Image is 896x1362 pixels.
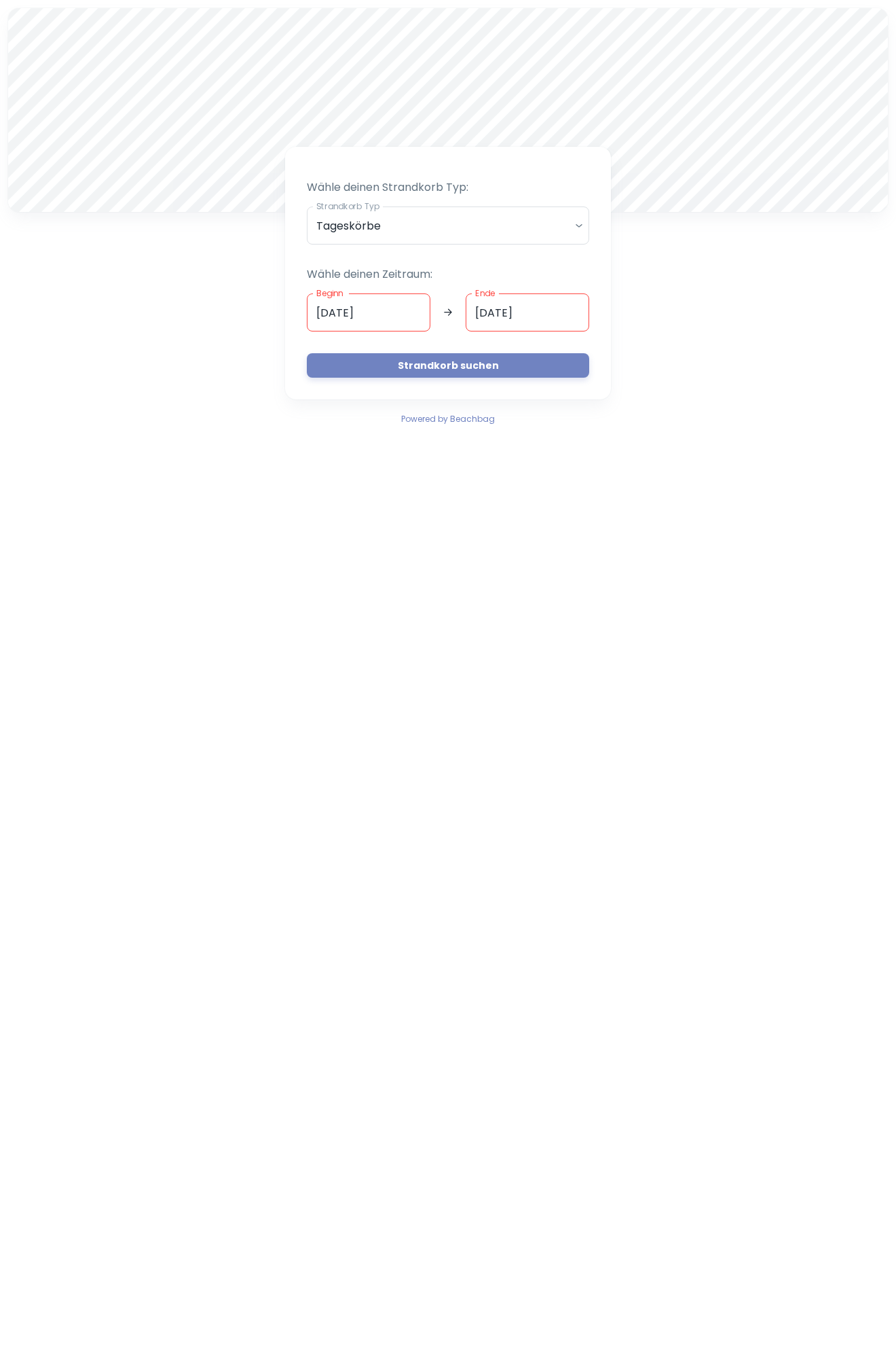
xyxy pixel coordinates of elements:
label: Strandkorb Typ [316,200,379,212]
p: Wähle deinen Zeitraum: [307,266,589,283]
a: Powered by Beachbag [401,410,495,427]
span: Powered by Beachbag [401,413,495,425]
input: dd.mm.yyyy [466,293,589,331]
input: dd.mm.yyyy [307,293,430,331]
div: Tageskörbe [307,207,589,245]
button: Strandkorb suchen [307,353,589,378]
label: Ende [475,287,495,299]
p: Wähle deinen Strandkorb Typ: [307,179,589,196]
label: Beginn [316,287,343,299]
